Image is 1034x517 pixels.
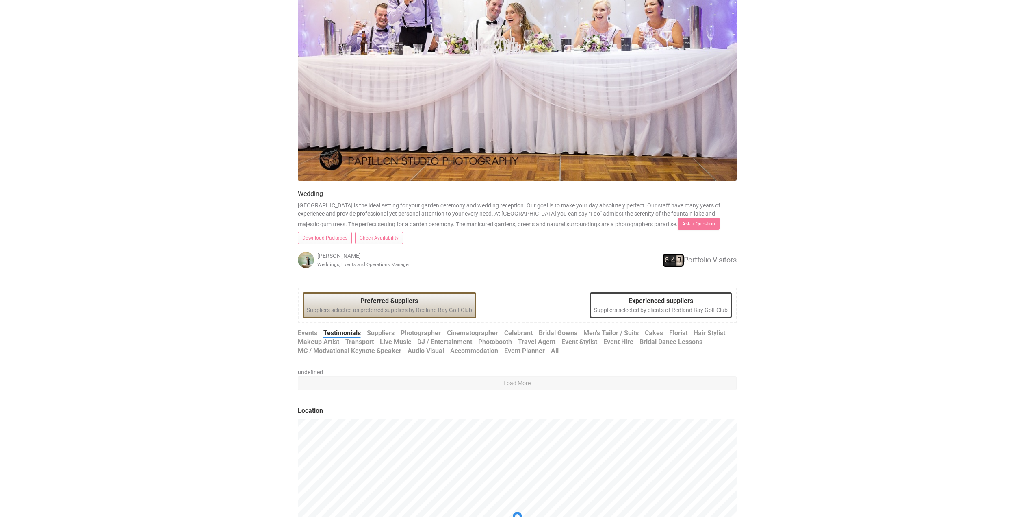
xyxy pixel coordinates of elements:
[678,218,720,230] a: Ask a Question
[694,329,725,338] a: Hair Stylist
[345,338,374,347] a: Transport
[303,292,476,318] div: Suppliers selected as preferred suppliers by Redland Bay Golf Club
[367,329,395,338] a: Suppliers
[518,338,555,347] a: Travel Agent
[504,329,533,338] a: Celebrant
[539,329,577,338] a: Bridal Gowns
[355,232,403,244] a: Check Availability
[504,347,545,356] a: Event Planner
[551,347,559,356] a: All
[317,262,410,267] small: Weddings, Events and Operations Manager
[401,329,441,338] a: Photographer
[671,255,676,266] span: 4
[298,338,339,347] a: Makeup Artist
[583,329,639,338] a: Men's Tailor / Suits
[298,252,444,268] div: [PERSON_NAME]
[677,255,683,266] span: 3
[298,232,352,244] a: Download Packages
[298,190,737,198] h4: Wedding
[478,338,512,347] a: Photobooth
[669,329,687,338] a: Florist
[408,347,444,356] a: Audio Visual
[603,338,633,347] a: Event Hire
[450,347,498,356] a: Accommodation
[590,254,737,267] div: Portfolio Visitors
[447,329,498,338] a: Cinematographer
[590,292,732,318] div: Suppliers selected by clients of Redland Bay Golf Club
[298,252,314,268] img: open-uri20221221-4-1o6imfp
[307,297,472,306] legend: Preferred Suppliers
[292,181,743,277] div: [GEOGRAPHIC_DATA] is the ideal setting for your garden ceremony and wedding reception. Our goal i...
[639,338,702,347] a: Bridal Dance Lessons
[298,329,317,338] a: Events
[298,376,737,390] button: Load More
[380,338,411,347] a: Live Music
[417,338,472,347] a: DJ / Entertainment
[298,368,737,376] div: undefined
[323,329,361,338] a: Testimonials
[645,329,663,338] a: Cakes
[594,297,728,306] legend: Experienced suppliers
[298,347,401,356] a: MC / Motivational Keynote Speaker
[298,406,737,416] legend: Location
[561,338,597,347] a: Event Stylist
[665,255,670,266] span: 6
